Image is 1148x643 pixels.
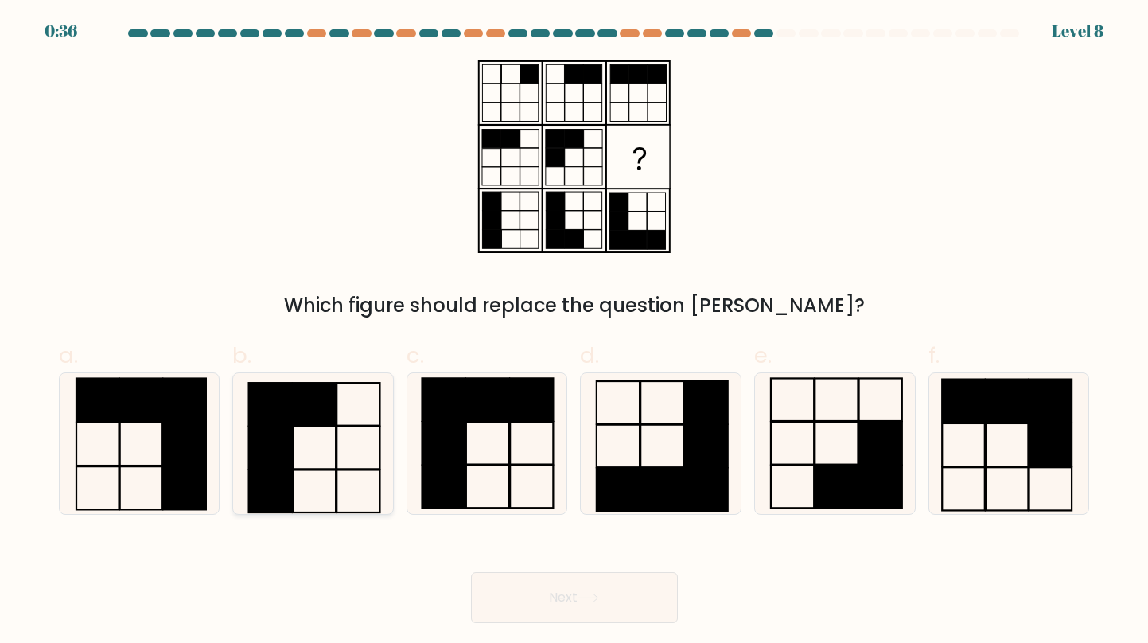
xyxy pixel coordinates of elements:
[68,291,1080,320] div: Which figure should replace the question [PERSON_NAME]?
[45,19,77,43] div: 0:36
[580,340,599,371] span: d.
[232,340,251,371] span: b.
[754,340,772,371] span: e.
[1052,19,1103,43] div: Level 8
[471,572,678,623] button: Next
[928,340,940,371] span: f.
[407,340,424,371] span: c.
[59,340,78,371] span: a.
